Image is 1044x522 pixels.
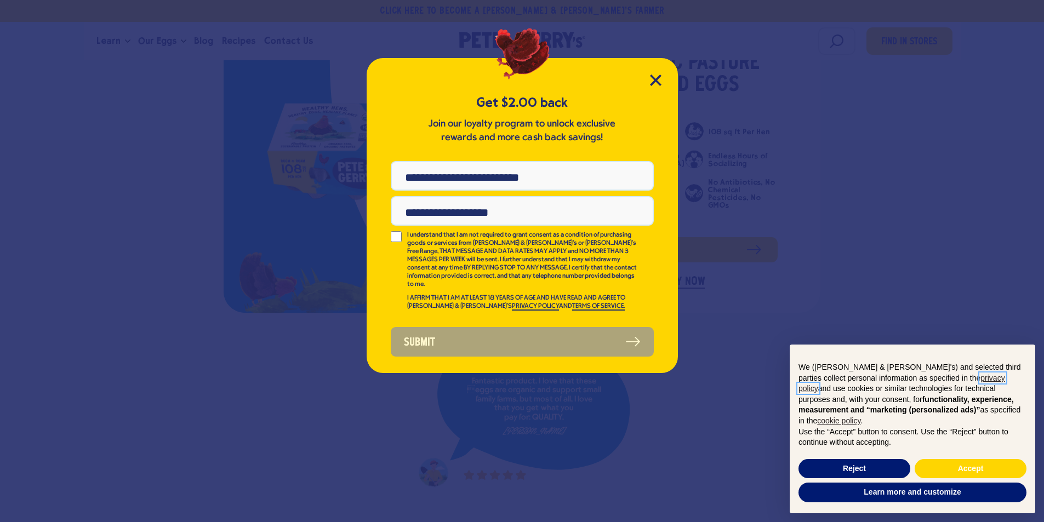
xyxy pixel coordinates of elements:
button: Learn more and customize [798,483,1026,502]
button: Accept [915,459,1026,479]
button: Close Modal [650,74,661,86]
a: cookie policy [817,416,860,425]
p: We ([PERSON_NAME] & [PERSON_NAME]'s) and selected third parties collect personal information as s... [798,362,1026,427]
p: Join our loyalty program to unlock exclusive rewards and more cash back savings! [426,117,618,145]
button: Reject [798,459,910,479]
button: Submit [391,327,654,357]
p: I understand that I am not required to grant consent as a condition of purchasing goods or servic... [407,231,638,289]
a: TERMS OF SERVICE. [572,303,625,311]
p: I AFFIRM THAT I AM AT LEAST 18 YEARS OF AGE AND HAVE READ AND AGREE TO [PERSON_NAME] & [PERSON_NA... [407,294,638,311]
a: privacy policy [798,374,1005,393]
p: Use the “Accept” button to consent. Use the “Reject” button to continue without accepting. [798,427,1026,448]
input: I understand that I am not required to grant consent as a condition of purchasing goods or servic... [391,231,402,242]
h5: Get $2.00 back [391,94,654,112]
a: PRIVACY POLICY [512,303,559,311]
